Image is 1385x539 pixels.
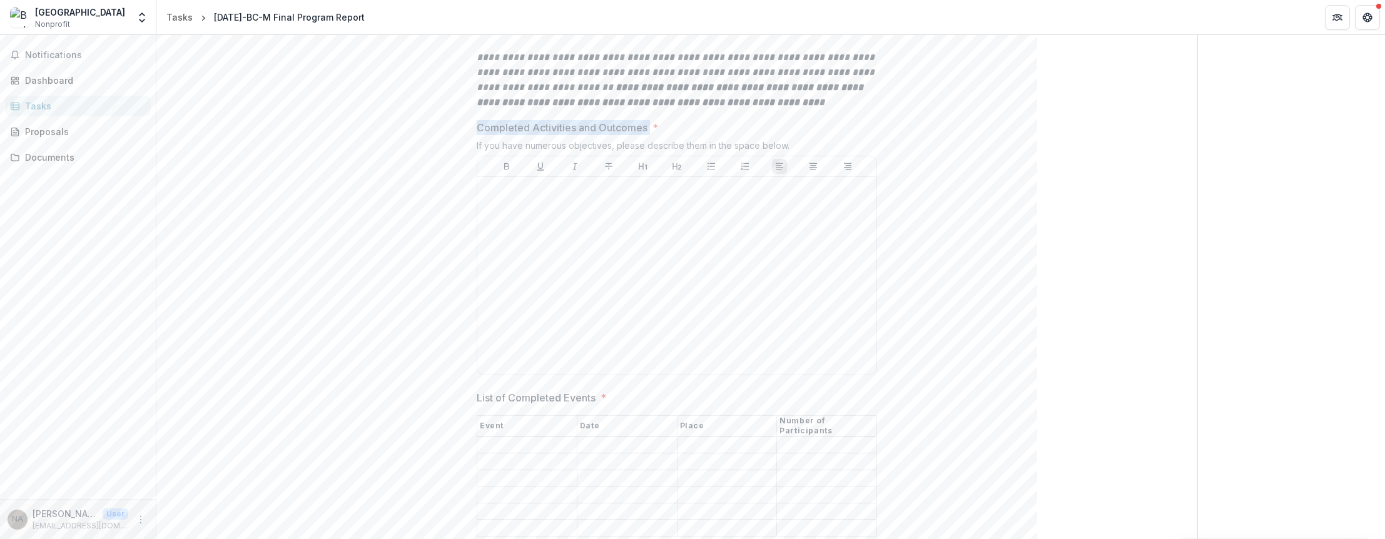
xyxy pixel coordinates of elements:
[477,120,647,135] p: Completed Activities and Outcomes
[806,159,821,174] button: Align Center
[25,50,146,61] span: Notifications
[214,11,365,24] div: [DATE]-BC-M Final Program Report
[677,415,777,436] th: Place
[166,11,193,24] div: Tasks
[161,8,370,26] nav: breadcrumb
[5,45,151,65] button: Notifications
[772,159,787,174] button: Align Left
[5,147,151,168] a: Documents
[477,140,877,156] div: If you have numerous objectives, please describe them in the space below.
[5,121,151,142] a: Proposals
[5,96,151,116] a: Tasks
[738,159,753,174] button: Ordered List
[499,159,514,174] button: Bold
[133,512,148,527] button: More
[5,70,151,91] a: Dashboard
[33,507,98,520] p: [PERSON_NAME]
[577,415,677,436] th: Date
[477,390,596,405] p: List of Completed Events
[12,515,23,523] div: Natalia Aleshina
[1355,5,1380,30] button: Get Help
[35,19,70,30] span: Nonprofit
[25,151,141,164] div: Documents
[840,159,855,174] button: Align Right
[533,159,548,174] button: Underline
[35,6,125,19] div: [GEOGRAPHIC_DATA]
[636,159,651,174] button: Heading 1
[161,8,198,26] a: Tasks
[33,520,128,531] p: [EMAIL_ADDRESS][DOMAIN_NAME]
[103,508,128,520] p: User
[669,159,684,174] button: Heading 2
[10,8,30,28] img: Bard College
[477,415,577,436] th: Event
[567,159,582,174] button: Italicize
[133,5,151,30] button: Open entity switcher
[1325,5,1350,30] button: Partners
[25,74,141,87] div: Dashboard
[704,159,719,174] button: Bullet List
[25,99,141,113] div: Tasks
[777,415,877,436] th: Number of Participants
[25,125,141,138] div: Proposals
[601,159,616,174] button: Strike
